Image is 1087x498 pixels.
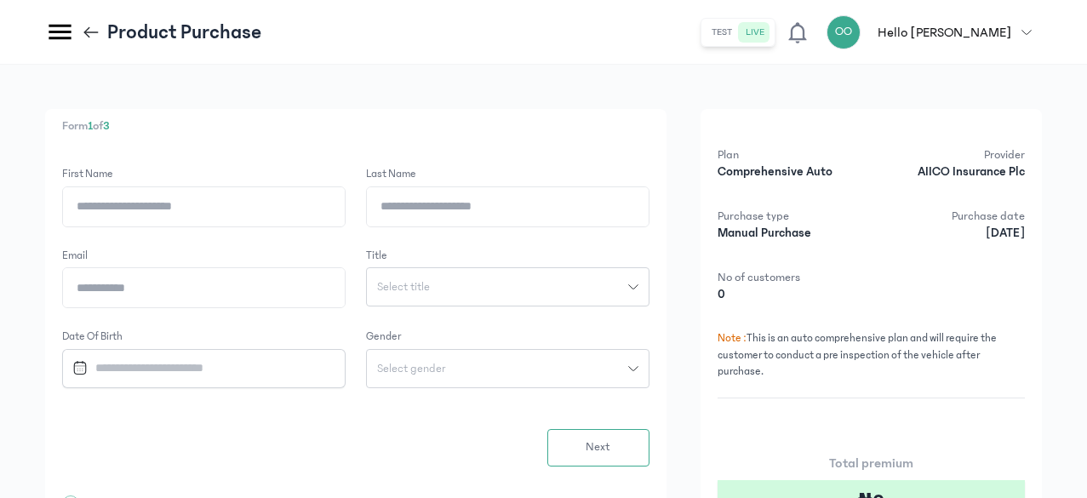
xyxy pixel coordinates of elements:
label: Gender [366,329,401,346]
label: Last Name [366,166,416,183]
p: Manual Purchase [718,225,867,242]
span: 1 [88,119,93,133]
span: Note : [718,332,747,344]
span: Select gender [367,363,456,375]
div: OO [827,15,861,49]
p: Purchase type [718,208,867,225]
span: Select title [367,281,440,293]
button: Select title [366,267,649,306]
button: test [705,22,739,43]
input: Datepicker input [66,350,327,386]
button: Select gender [366,349,649,388]
button: Next [547,429,649,467]
p: Total premium [718,453,1025,473]
p: Comprehensive Auto [718,163,867,180]
label: First Name [62,166,113,183]
p: Form of [62,117,649,135]
p: No of customers [718,269,867,286]
p: Provider [876,146,1025,163]
label: Title [366,248,387,265]
p: Hello [PERSON_NAME] [878,22,1011,43]
label: Date of Birth [62,329,346,346]
button: OOHello [PERSON_NAME] [827,15,1042,49]
p: This is an auto comprehensive plan and will require the customer to conduct a pre inspection of t... [718,330,1025,398]
span: Next [586,438,610,456]
p: Purchase date [876,208,1025,225]
p: Product Purchase [107,19,261,46]
span: 3 [103,119,110,133]
button: live [739,22,771,43]
p: 0 [718,286,867,303]
label: Email [62,248,88,265]
p: [DATE] [876,225,1025,242]
p: AIICO Insurance Plc [876,163,1025,180]
p: Plan [718,146,867,163]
